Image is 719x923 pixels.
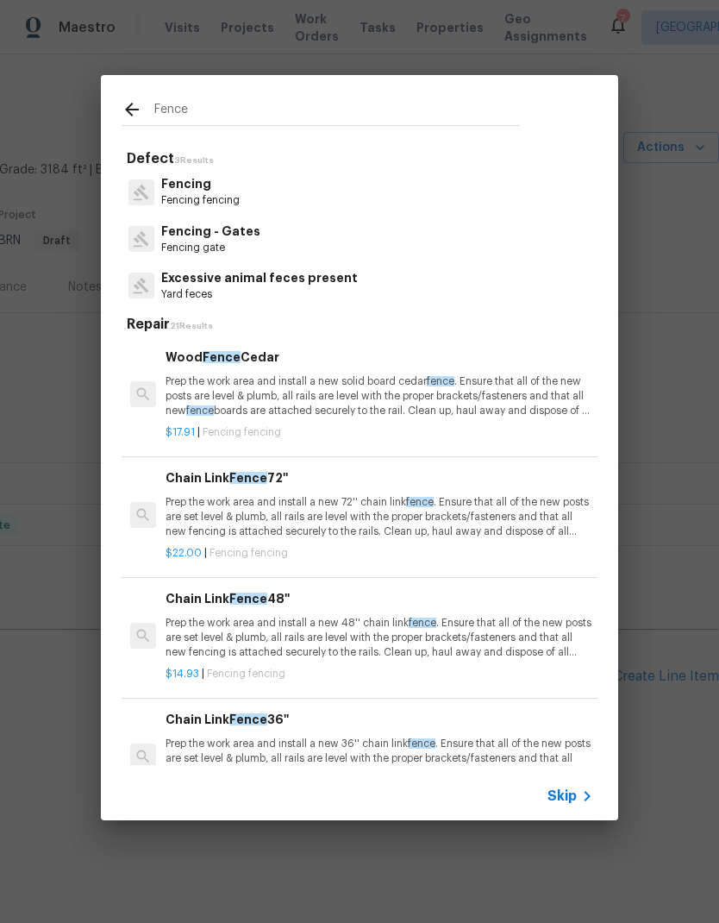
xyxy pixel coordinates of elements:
[166,495,593,539] p: Prep the work area and install a new 72'' chain link . Ensure that all of the new posts are set l...
[166,669,199,679] span: $14.93
[166,348,593,367] h6: Wood Cedar
[127,316,597,334] h5: Repair
[161,287,358,302] p: Yard feces
[427,376,454,386] span: fence
[166,616,593,660] p: Prep the work area and install a new 48'' chain link . Ensure that all of the new posts are set l...
[170,322,213,330] span: 21 Results
[166,425,593,440] p: |
[166,589,593,608] h6: Chain Link 48''
[166,468,593,487] h6: Chain Link 72''
[166,667,593,681] p: |
[166,546,593,561] p: |
[161,193,240,208] p: Fencing fencing
[166,427,195,437] span: $17.91
[229,713,267,725] span: Fence
[406,497,434,507] span: fence
[161,223,260,241] p: Fencing - Gates
[166,374,593,418] p: Prep the work area and install a new solid board cedar . Ensure that all of the new posts are lev...
[161,269,358,287] p: Excessive animal feces present
[207,669,285,679] span: Fencing fencing
[166,710,593,729] h6: Chain Link 36''
[186,405,214,416] span: fence
[166,737,593,781] p: Prep the work area and install a new 36'' chain link . Ensure that all of the new posts are set l...
[229,593,267,605] span: Fence
[166,548,202,558] span: $22.00
[229,472,267,484] span: Fence
[203,351,241,363] span: Fence
[127,150,597,168] h5: Defect
[408,738,435,749] span: fence
[161,175,240,193] p: Fencing
[547,788,577,805] span: Skip
[203,427,281,437] span: Fencing fencing
[161,241,260,255] p: Fencing gate
[409,618,436,628] span: fence
[154,99,520,125] input: Search issues or repairs
[174,156,214,165] span: 3 Results
[209,548,288,558] span: Fencing fencing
